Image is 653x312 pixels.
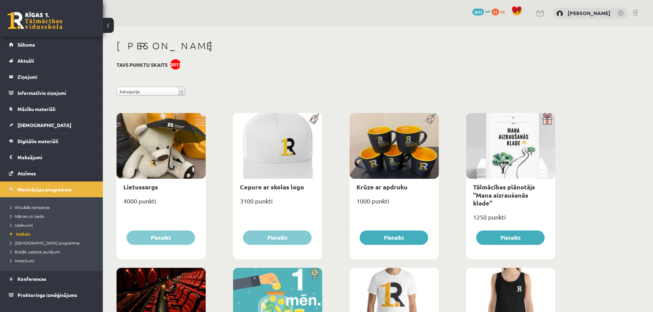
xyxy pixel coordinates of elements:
[568,10,610,16] a: [PERSON_NAME]
[126,230,195,245] button: Pieteikt
[10,213,44,219] span: Mācies un ziedo
[243,230,312,245] button: Pieteikt
[492,9,508,14] a: 31 xp
[17,85,94,101] legend: Informatīvie ziņojumi
[10,249,96,255] a: Biežāk uzdotie jautājumi
[17,69,94,85] legend: Ziņojumi
[10,204,96,210] a: Aktuālās kampaņas
[9,165,94,181] a: Atzīmes
[10,213,96,219] a: Mācies un ziedo
[240,183,304,191] a: Cepure ar skolas logo
[9,287,94,303] a: Proktoringa izmēģinājums
[10,258,96,264] a: Noteikumi
[307,268,322,279] img: Atlaide
[9,37,94,52] a: Sākums
[17,186,72,192] span: Motivācijas programma
[540,113,555,125] img: Dāvana ar pārsteigumu
[17,276,46,282] span: Konferences
[17,292,77,298] span: Proktoringa izmēģinājums
[9,53,94,68] a: Aktuāli
[117,195,206,212] div: 4000 punkti
[17,149,94,165] legend: Maksājumi
[17,170,36,176] span: Atzīmes
[8,12,62,29] a: Rīgas 1. Tālmācības vidusskola
[472,9,484,15] span: 3013
[9,117,94,133] a: [DEMOGRAPHIC_DATA]
[10,222,33,228] span: Uzdevumi
[117,62,168,68] h3: Tavs punktu skaits
[307,113,322,125] img: Populāra prece
[466,211,555,228] div: 1250 punkti
[350,195,439,212] div: 1000 punkti
[120,87,176,96] span: Kategorija
[10,240,96,246] a: [DEMOGRAPHIC_DATA] programma
[9,85,94,101] a: Informatīvie ziņojumi
[476,230,545,245] button: Pieteikt
[123,183,158,191] a: Lietussargs
[556,10,563,17] img: Artūrs Masaļskis
[9,271,94,287] a: Konferences
[423,113,439,125] img: Populāra prece
[9,182,94,197] a: Motivācijas programma
[170,59,181,70] div: 3013
[356,183,408,191] a: Krūze ar apdruku
[10,231,31,237] span: Veikals
[233,195,322,212] div: 3100 punkti
[9,133,94,149] a: Digitālie materiāli
[10,258,34,263] span: Noteikumi
[500,9,505,14] span: xp
[9,101,94,117] a: Mācību materiāli
[485,9,491,14] span: mP
[10,204,50,210] span: Aktuālās kampaņas
[17,138,58,144] span: Digitālie materiāli
[10,240,80,246] span: [DEMOGRAPHIC_DATA] programma
[117,87,185,96] a: Kategorija
[9,69,94,85] a: Ziņojumi
[17,41,35,48] span: Sākums
[9,149,94,165] a: Maksājumi
[10,222,96,228] a: Uzdevumi
[117,40,555,52] h1: [PERSON_NAME]
[10,231,96,237] a: Veikals
[473,183,535,207] a: Tālmācības plānotājs "Mana aizraušanās klade"
[472,9,491,14] a: 3013 mP
[17,122,71,128] span: [DEMOGRAPHIC_DATA]
[10,249,60,254] span: Biežāk uzdotie jautājumi
[17,58,34,64] span: Aktuāli
[360,230,428,245] button: Pieteikt
[17,106,56,112] span: Mācību materiāli
[492,9,499,15] span: 31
